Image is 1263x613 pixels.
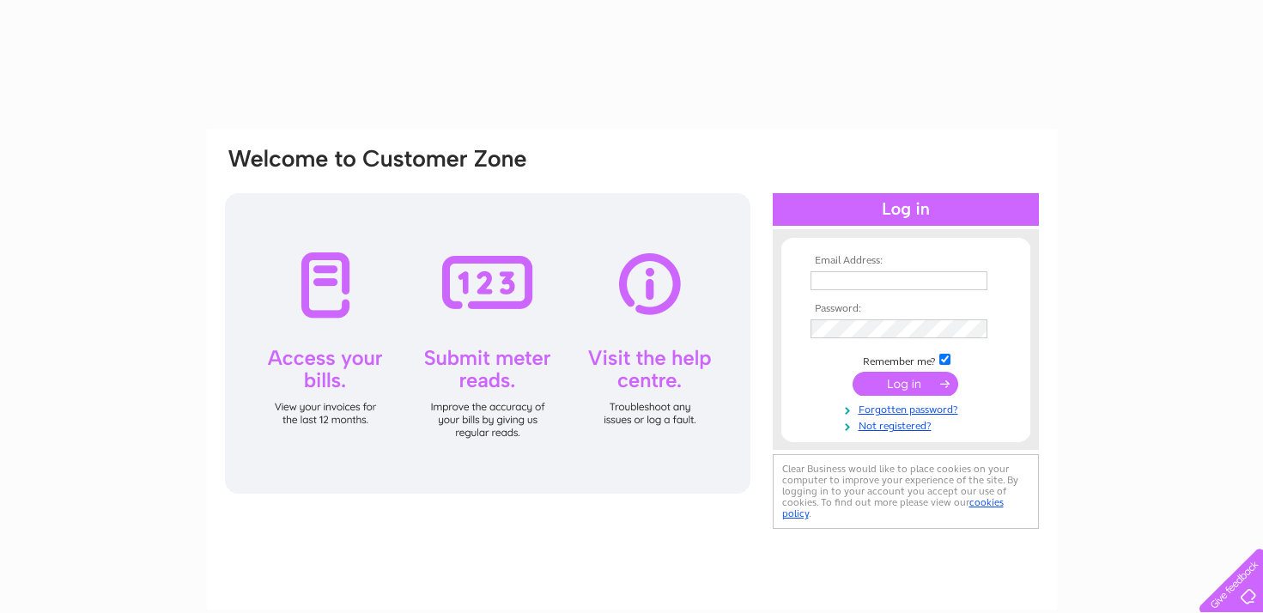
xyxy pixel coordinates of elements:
div: Clear Business would like to place cookies on your computer to improve your experience of the sit... [773,454,1039,529]
th: Password: [806,303,1005,315]
th: Email Address: [806,255,1005,267]
input: Submit [853,372,958,396]
td: Remember me? [806,351,1005,368]
a: Forgotten password? [811,400,1005,416]
a: Not registered? [811,416,1005,433]
a: cookies policy [782,496,1004,519]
